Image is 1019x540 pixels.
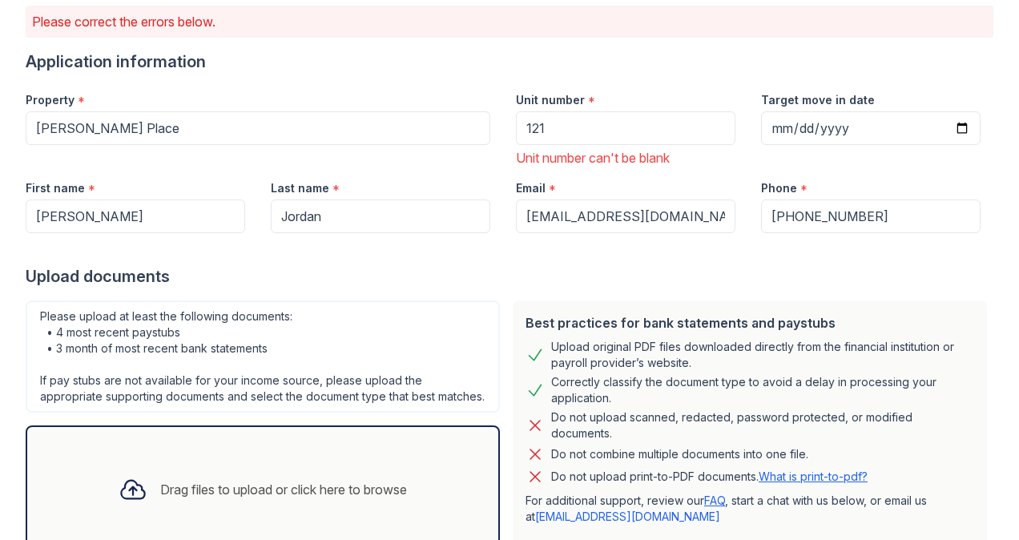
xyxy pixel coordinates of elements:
div: Drag files to upload or click here to browse [160,480,407,499]
div: Do not upload scanned, redacted, password protected, or modified documents. [551,409,974,441]
label: First name [26,180,85,196]
p: For additional support, review our , start a chat with us below, or email us at [526,493,974,525]
p: Do not upload print-to-PDF documents. [551,469,868,485]
div: Correctly classify the document type to avoid a delay in processing your application. [551,374,974,406]
label: Phone [761,180,797,196]
label: Email [516,180,546,196]
label: Property [26,92,75,108]
label: Unit number [516,92,585,108]
label: Target move in date [761,92,875,108]
a: What is print-to-pdf? [759,469,868,483]
div: Do not combine multiple documents into one file. [551,445,808,464]
div: Upload original PDF files downloaded directly from the financial institution or payroll provider’... [551,339,974,371]
a: FAQ [704,494,725,507]
p: Please correct the errors below. [32,12,987,31]
div: Upload documents [26,265,993,288]
label: Last name [271,180,329,196]
div: Unit number can't be blank [516,148,735,167]
div: Please upload at least the following documents: • 4 most recent paystubs • 3 month of most recent... [26,300,500,413]
div: Application information [26,50,993,73]
div: Best practices for bank statements and paystubs [526,313,974,332]
a: [EMAIL_ADDRESS][DOMAIN_NAME] [535,510,720,523]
